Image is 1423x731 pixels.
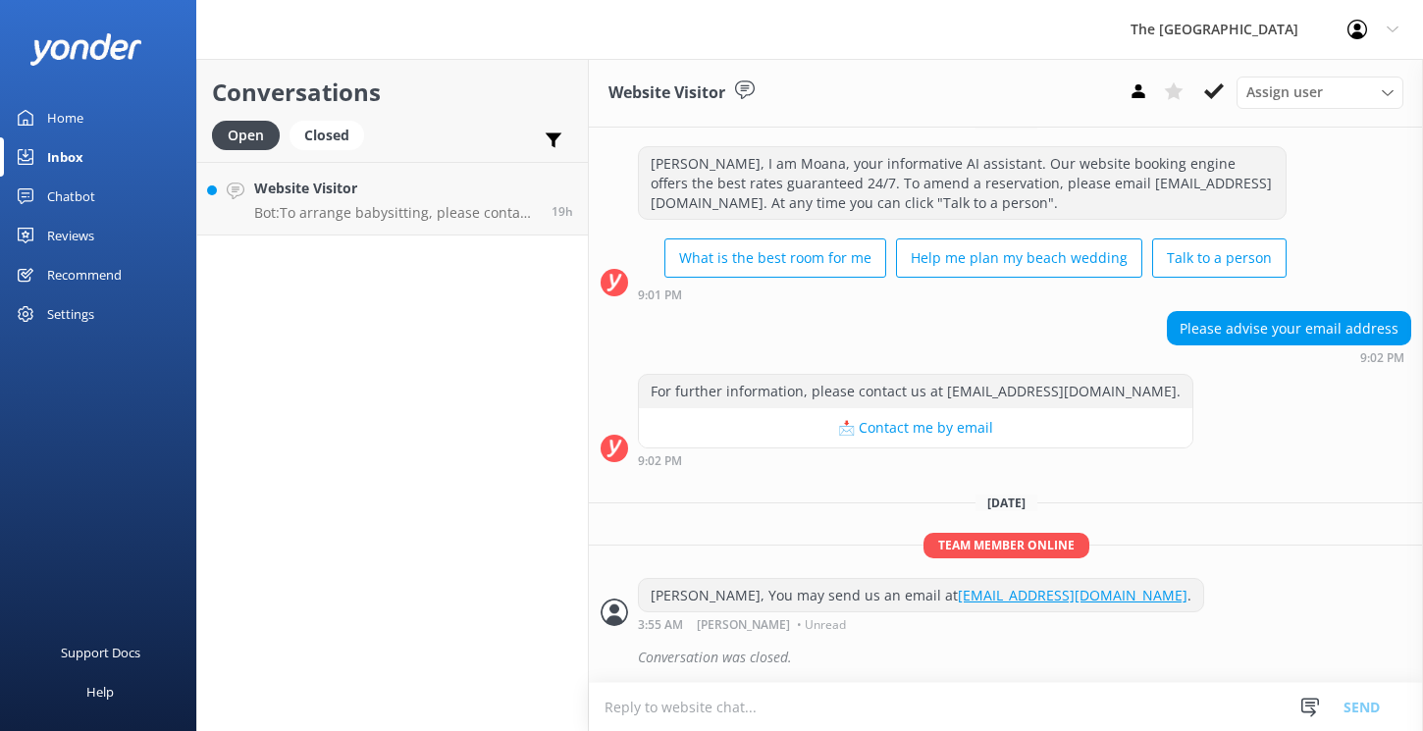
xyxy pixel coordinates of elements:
div: 2025-09-04T19:55:32.100 [601,641,1411,674]
div: Sep 04 2025 09:55am (UTC -10:00) Pacific/Honolulu [638,617,1204,631]
div: Closed [290,121,364,150]
button: What is the best room for me [664,238,886,278]
a: [EMAIL_ADDRESS][DOMAIN_NAME] [958,586,1187,604]
button: Talk to a person [1152,238,1287,278]
strong: 3:55 AM [638,619,683,631]
span: [PERSON_NAME] [697,619,790,631]
strong: 9:02 PM [638,455,682,467]
p: Bot: To arrange babysitting, please contact The Rarotongan’s Reception by dialing 0 or pressing t... [254,204,537,222]
div: [PERSON_NAME], You may send us an email at . [639,579,1203,612]
a: Website VisitorBot:To arrange babysitting, please contact The Rarotongan’s Reception by dialing 0... [197,162,588,235]
div: Inbox [47,137,83,177]
div: Sep 04 2025 03:02am (UTC -10:00) Pacific/Honolulu [1167,350,1411,364]
button: 📩 Contact me by email [639,408,1192,447]
img: yonder-white-logo.png [29,33,142,66]
div: Conversation was closed. [638,641,1411,674]
span: [DATE] [975,495,1037,511]
div: Please advise your email address [1168,312,1410,345]
span: Sep 05 2025 10:14am (UTC -10:00) Pacific/Honolulu [552,203,573,220]
button: Help me plan my beach wedding [896,238,1142,278]
h2: Conversations [212,74,573,111]
span: Team member online [923,533,1089,557]
div: For further information, please contact us at [EMAIL_ADDRESS][DOMAIN_NAME]. [639,375,1192,408]
div: Assign User [1237,77,1403,108]
strong: 9:02 PM [1360,352,1404,364]
div: Home [47,98,83,137]
strong: 9:01 PM [638,289,682,301]
div: Chatbot [47,177,95,216]
div: Sep 04 2025 03:01am (UTC -10:00) Pacific/Honolulu [638,287,1287,301]
div: Open [212,121,280,150]
div: Reviews [47,216,94,255]
div: Help [86,672,114,711]
span: • Unread [797,619,846,631]
div: Sep 04 2025 03:02am (UTC -10:00) Pacific/Honolulu [638,453,1193,467]
h3: Website Visitor [608,80,725,106]
span: Assign user [1246,81,1323,103]
a: Open [212,124,290,145]
h4: Website Visitor [254,178,537,199]
div: Recommend [47,255,122,294]
a: Closed [290,124,374,145]
div: Support Docs [61,633,140,672]
div: Settings [47,294,94,334]
div: [PERSON_NAME], I am Moana, your informative AI assistant. Our website booking engine offers the b... [639,147,1286,219]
